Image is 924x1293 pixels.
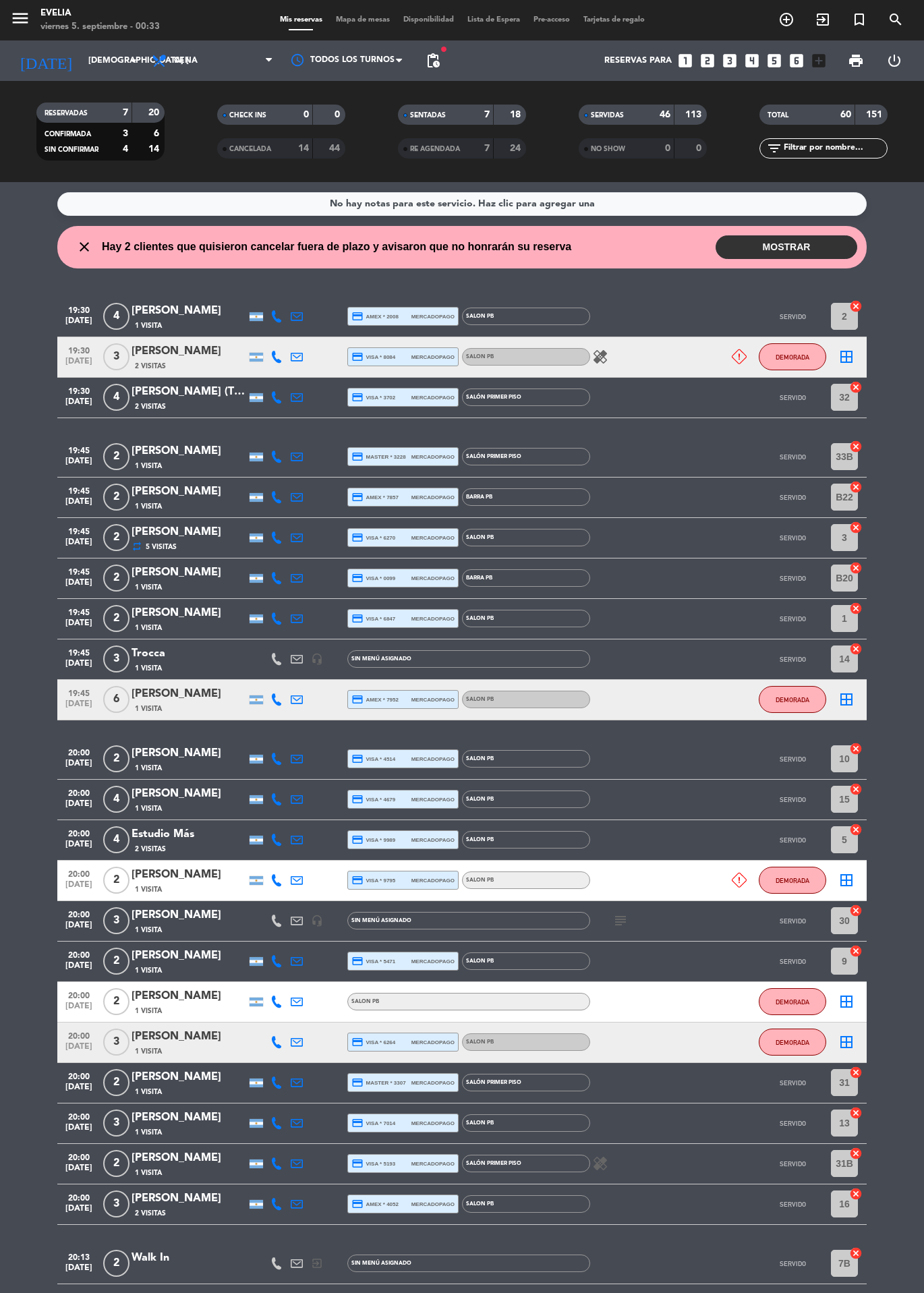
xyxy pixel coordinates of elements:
span: amex * 7952 [351,693,399,706]
span: NO SHOW [591,146,625,152]
span: mercadopago [411,393,455,402]
span: Hay 2 clientes que quisieron cancelar fuera de plazo y avisaron que no honrarán su reserva [102,238,571,256]
span: RESERVADAS [45,110,88,117]
span: [DATE] [62,316,96,332]
span: 4 [103,826,129,853]
span: SERVIDO [780,1079,806,1087]
div: [PERSON_NAME] [132,1028,246,1045]
span: 20:00 [62,744,96,759]
span: [DATE] [62,699,96,715]
span: SALON PB [351,999,379,1004]
span: 3 [103,907,129,934]
span: 19:45 [62,482,96,498]
i: credit_card [351,391,364,403]
span: SALON PB [466,797,494,802]
span: 2 [103,524,129,551]
span: [DATE] [62,357,96,372]
span: SERVIDO [780,755,806,763]
span: master * 3307 [351,1076,406,1089]
button: SERVIDO [759,826,826,853]
strong: 0 [665,144,670,153]
div: [PERSON_NAME] [132,907,246,924]
span: SERVIDO [780,796,806,803]
span: 20:00 [62,946,96,962]
i: credit_card [351,693,364,706]
span: 1 Visita [135,320,162,331]
span: [DATE] [62,457,96,472]
span: 2 Visitas [135,401,166,412]
span: BARRA PB [466,494,492,500]
span: 1 Visita [135,965,162,976]
button: DEMORADA [759,988,826,1015]
i: looks_one [676,52,694,69]
span: SENTADAS [410,112,446,119]
span: visa * 4679 [351,793,395,805]
strong: 7 [123,108,128,117]
span: 20:00 [62,1027,96,1043]
div: [PERSON_NAME] (That Girl [PERSON_NAME]) [132,383,246,401]
button: DEMORADA [759,343,826,370]
div: Trocca [132,645,246,662]
i: cancel [849,782,863,796]
span: 2 Visitas [135,361,166,372]
i: credit_card [351,834,364,846]
span: CONFIRMADA [45,131,91,138]
i: credit_card [351,753,364,765]
span: 1 Visita [135,461,162,471]
span: 20:00 [62,784,96,800]
i: exit_to_app [815,11,831,28]
span: 19:45 [62,523,96,538]
i: close [76,239,92,255]
span: amex * 2008 [351,310,399,322]
span: TOTAL [768,112,788,119]
i: credit_card [351,612,364,625]
span: [DATE] [62,659,96,674]
span: [DATE] [62,538,96,553]
i: credit_card [351,793,364,805]
i: filter_list [766,140,782,156]
button: SERVIDO [759,786,826,813]
button: SERVIDO [759,645,826,672]
span: SERVIDO [780,1120,806,1127]
span: visa * 6264 [351,1036,395,1048]
span: Sin menú asignado [351,918,411,923]
span: [DATE] [62,397,96,413]
i: credit_card [351,310,364,322]
span: SERVIDO [780,958,806,965]
button: MOSTRAR [716,235,857,259]
span: Disponibilidad [397,16,461,24]
span: [DATE] [62,578,96,594]
span: 1 Visita [135,582,162,593]
div: Estudio Más [132,826,246,843]
span: amex * 7857 [351,491,399,503]
span: SERVIDO [780,394,806,401]
span: SALON PB [466,756,494,762]
button: SERVIDO [759,907,826,934]
i: cancel [849,944,863,958]
i: subject [612,913,629,929]
strong: 20 [148,108,162,117]
i: healing [592,349,608,365]
span: SALON PB [466,958,494,964]
span: DEMORADA [776,696,809,703]
span: SERVIDO [780,453,806,461]
i: border_all [838,994,855,1010]
span: 1 Visita [135,501,162,512]
span: DEMORADA [776,353,809,361]
span: CHECK INS [229,112,266,119]
button: SERVIDO [759,524,826,551]
span: 20:00 [62,865,96,881]
i: looks_4 [743,52,761,69]
i: border_all [838,1034,855,1050]
span: 1 Visita [135,703,162,714]
span: SERVIDO [780,917,806,925]
span: 2 [103,988,129,1015]
div: [PERSON_NAME] [132,745,246,762]
span: visa * 9989 [351,834,395,846]
strong: 6 [154,129,162,138]
span: 2 [103,484,129,511]
button: DEMORADA [759,867,826,894]
span: master * 3228 [351,451,406,463]
span: 20:00 [62,825,96,840]
span: SALÓN PRIMER PISO [466,1080,521,1085]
